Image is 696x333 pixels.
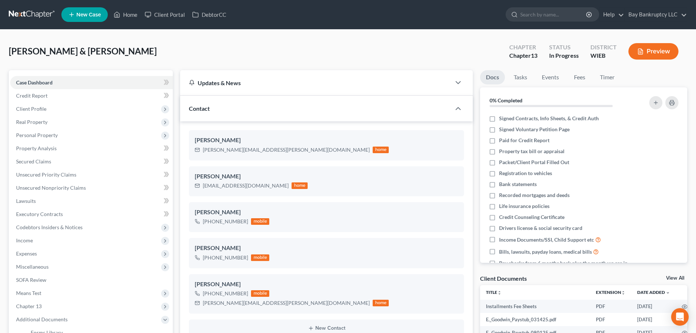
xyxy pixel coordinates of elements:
[480,300,590,313] td: Installments Fee Sheets
[671,308,689,326] div: Open Intercom Messenger
[590,300,631,313] td: PDF
[373,147,389,153] div: home
[10,155,173,168] a: Secured Claims
[499,203,549,210] span: Life insurance policies
[16,277,46,283] span: SOFA Review
[203,254,248,261] div: [PHONE_NUMBER]
[499,115,599,122] span: Signed Contracts, Info Sheets, & Credit Auth
[594,70,620,84] a: Timer
[16,171,76,178] span: Unsecured Priority Claims
[195,136,458,145] div: [PERSON_NAME]
[251,290,269,297] div: mobile
[141,8,189,21] a: Client Portal
[666,276,684,281] a: View All
[10,76,173,89] a: Case Dashboard
[203,299,370,307] div: [PERSON_NAME][EMAIL_ADDRESS][PERSON_NAME][DOMAIN_NAME]
[628,43,678,60] button: Preview
[10,181,173,194] a: Unsecured Nonpriority Claims
[486,290,502,295] a: Titleunfold_more
[499,181,537,188] span: Bank statements
[10,273,173,287] a: SOFA Review
[16,92,47,99] span: Credit Report
[203,146,370,154] div: [PERSON_NAME][EMAIL_ADDRESS][PERSON_NAME][DOMAIN_NAME]
[499,260,628,267] span: Pay checks from 6 months back plus the month we are in
[520,8,587,21] input: Search by name...
[189,8,230,21] a: DebtorCC
[16,290,41,296] span: Means Test
[499,224,582,232] span: Drivers license & social security card
[499,148,564,155] span: Property tax bill or appraisal
[10,194,173,208] a: Lawsuits
[16,145,57,151] span: Property Analysis
[195,172,458,181] div: [PERSON_NAME]
[549,52,579,60] div: In Progress
[16,106,46,112] span: Client Profile
[509,52,537,60] div: Chapter
[499,159,569,166] span: Packet/Client Portal Filled Out
[251,254,269,261] div: mobile
[631,313,676,326] td: [DATE]
[292,182,308,189] div: home
[480,313,590,326] td: E._Goodwin_Paystub_031425.pdf
[203,290,248,297] div: [PHONE_NUMBER]
[666,291,670,295] i: expand_more
[490,97,522,103] strong: 0% Completed
[531,52,537,59] span: 13
[499,213,564,221] span: Credit Counseling Certificate
[195,208,458,217] div: [PERSON_NAME]
[590,52,617,60] div: WIEB
[10,208,173,221] a: Executory Contracts
[10,168,173,181] a: Unsecured Priority Claims
[497,291,502,295] i: unfold_more
[251,218,269,225] div: mobile
[536,70,565,84] a: Events
[549,43,579,52] div: Status
[16,132,58,138] span: Personal Property
[16,237,33,243] span: Income
[499,236,594,243] span: Income Documents/SSI, Child Support etc
[568,70,591,84] a: Fees
[499,126,570,133] span: Signed Voluntary Petition Page
[499,170,552,177] span: Registration to vehicles
[16,198,36,204] span: Lawsuits
[373,300,389,306] div: home
[631,300,676,313] td: [DATE]
[625,8,687,21] a: Bay Bankruptcy LLC
[16,264,49,270] span: Miscellaneous
[203,218,248,225] div: [PHONE_NUMBER]
[508,70,533,84] a: Tasks
[590,313,631,326] td: PDF
[16,119,47,125] span: Real Property
[110,8,141,21] a: Home
[499,137,549,144] span: Paid for Credit Report
[499,192,570,199] span: Recorded mortgages and deeds
[16,250,37,257] span: Expenses
[195,325,458,331] button: New Contact
[10,142,173,155] a: Property Analysis
[195,244,458,253] div: [PERSON_NAME]
[637,290,670,295] a: Date Added expand_more
[189,79,442,87] div: Updates & News
[499,248,592,256] span: Bills, lawsuits, payday loans, medical bills
[590,43,617,52] div: District
[16,316,68,322] span: Additional Documents
[480,70,505,84] a: Docs
[16,79,53,86] span: Case Dashboard
[596,290,625,295] a: Extensionunfold_more
[16,303,42,309] span: Chapter 13
[9,46,157,56] span: [PERSON_NAME] & [PERSON_NAME]
[203,182,289,189] div: [EMAIL_ADDRESS][DOMAIN_NAME]
[600,8,624,21] a: Help
[10,89,173,102] a: Credit Report
[16,158,51,164] span: Secured Claims
[621,291,625,295] i: unfold_more
[195,280,458,289] div: [PERSON_NAME]
[509,43,537,52] div: Chapter
[16,224,83,230] span: Codebtors Insiders & Notices
[16,185,86,191] span: Unsecured Nonpriority Claims
[16,211,63,217] span: Executory Contracts
[480,275,527,282] div: Client Documents
[76,12,101,18] span: New Case
[189,105,210,112] span: Contact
